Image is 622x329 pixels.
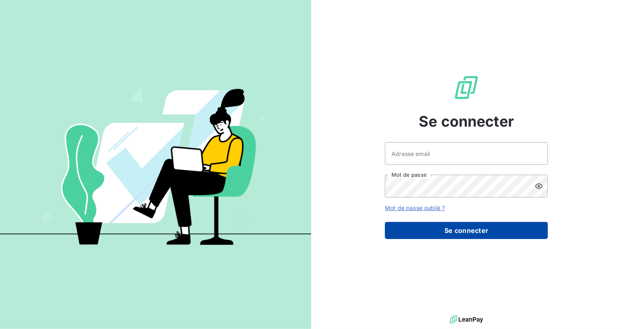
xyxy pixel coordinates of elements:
input: placeholder [385,142,548,165]
img: logo [450,314,483,326]
span: Se connecter [419,110,514,132]
a: Mot de passe oublié ? [385,204,445,211]
button: Se connecter [385,222,548,239]
img: Logo LeanPay [453,75,479,101]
